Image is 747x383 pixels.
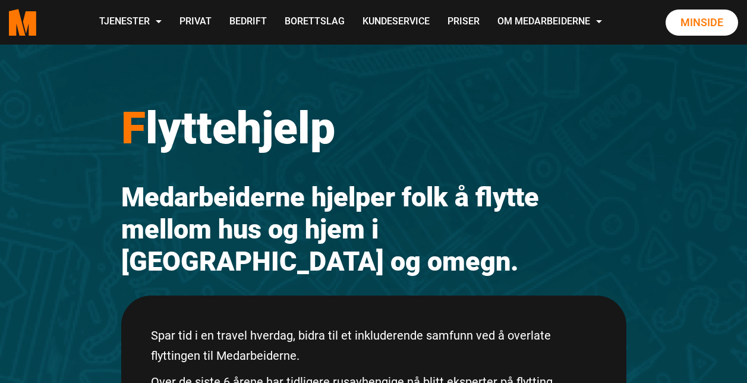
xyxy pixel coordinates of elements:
[666,10,738,36] a: Minside
[151,325,597,366] p: Spar tid i en travel hverdag, bidra til et inkluderende samfunn ved å overlate flyttingen til Med...
[121,181,626,278] h2: Medarbeiderne hjelper folk å flytte mellom hus og hjem i [GEOGRAPHIC_DATA] og omegn.
[488,1,611,43] a: Om Medarbeiderne
[90,1,171,43] a: Tjenester
[121,102,146,154] span: F
[354,1,439,43] a: Kundeservice
[220,1,276,43] a: Bedrift
[121,101,626,155] h1: lyttehjelp
[276,1,354,43] a: Borettslag
[439,1,488,43] a: Priser
[171,1,220,43] a: Privat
